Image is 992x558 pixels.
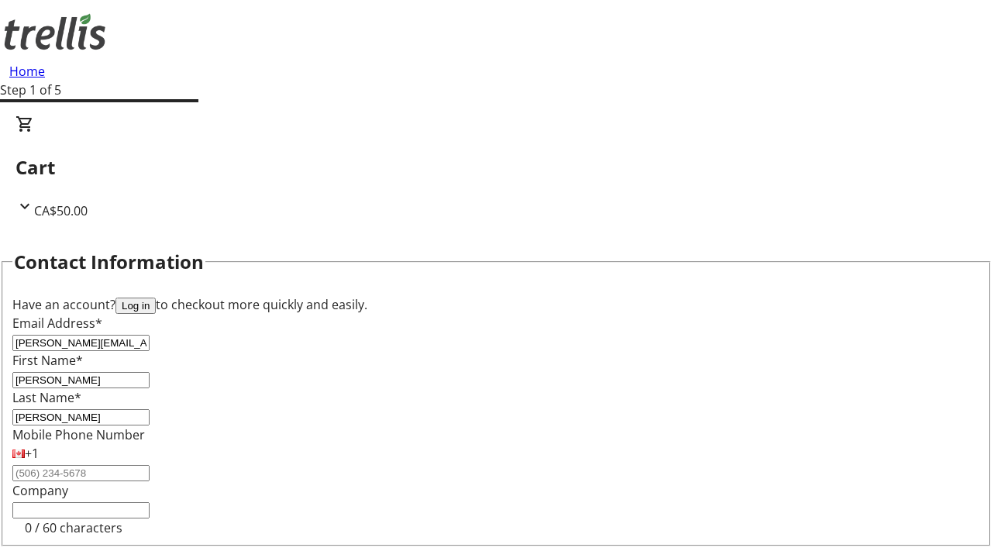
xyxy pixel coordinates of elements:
[12,426,145,443] label: Mobile Phone Number
[15,153,976,181] h2: Cart
[14,248,204,276] h2: Contact Information
[25,519,122,536] tr-character-limit: 0 / 60 characters
[15,115,976,220] div: CartCA$50.00
[12,295,980,314] div: Have an account? to checkout more quickly and easily.
[12,352,83,369] label: First Name*
[12,482,68,499] label: Company
[34,202,88,219] span: CA$50.00
[115,298,156,314] button: Log in
[12,389,81,406] label: Last Name*
[12,315,102,332] label: Email Address*
[12,465,150,481] input: (506) 234-5678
